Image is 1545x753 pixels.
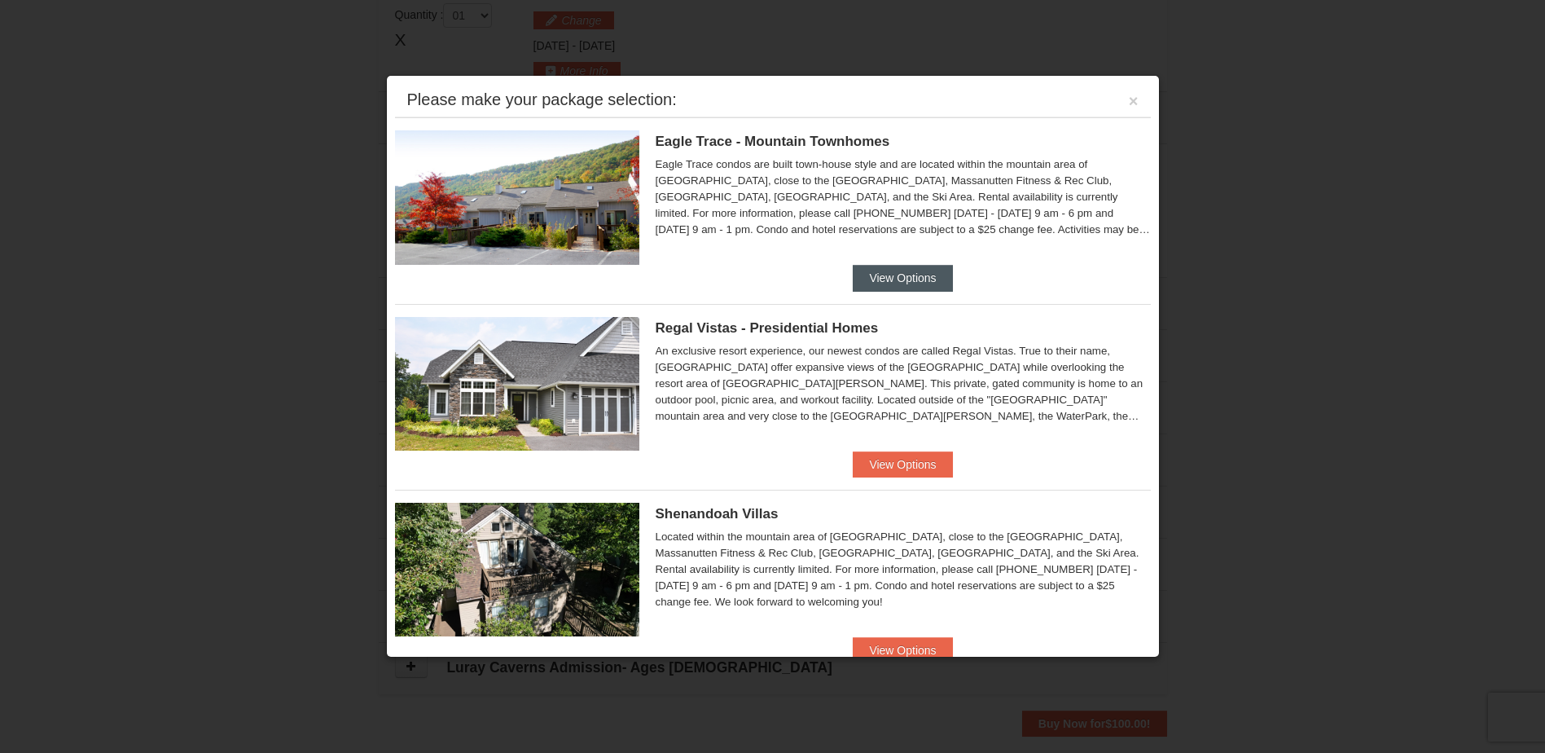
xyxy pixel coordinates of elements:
span: Shenandoah Villas [656,506,779,522]
span: Regal Vistas - Presidential Homes [656,320,879,336]
img: 19218991-1-902409a9.jpg [395,317,639,451]
button: View Options [853,637,952,663]
span: Eagle Trace - Mountain Townhomes [656,134,890,149]
button: × [1129,93,1139,109]
div: Please make your package selection: [407,91,677,108]
img: 19218983-1-9b289e55.jpg [395,130,639,264]
div: Located within the mountain area of [GEOGRAPHIC_DATA], close to the [GEOGRAPHIC_DATA], Massanutte... [656,529,1151,610]
div: Eagle Trace condos are built town-house style and are located within the mountain area of [GEOGRA... [656,156,1151,238]
button: View Options [853,265,952,291]
div: An exclusive resort experience, our newest condos are called Regal Vistas. True to their name, [G... [656,343,1151,425]
img: 19219019-2-e70bf45f.jpg [395,503,639,636]
button: View Options [853,451,952,478]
